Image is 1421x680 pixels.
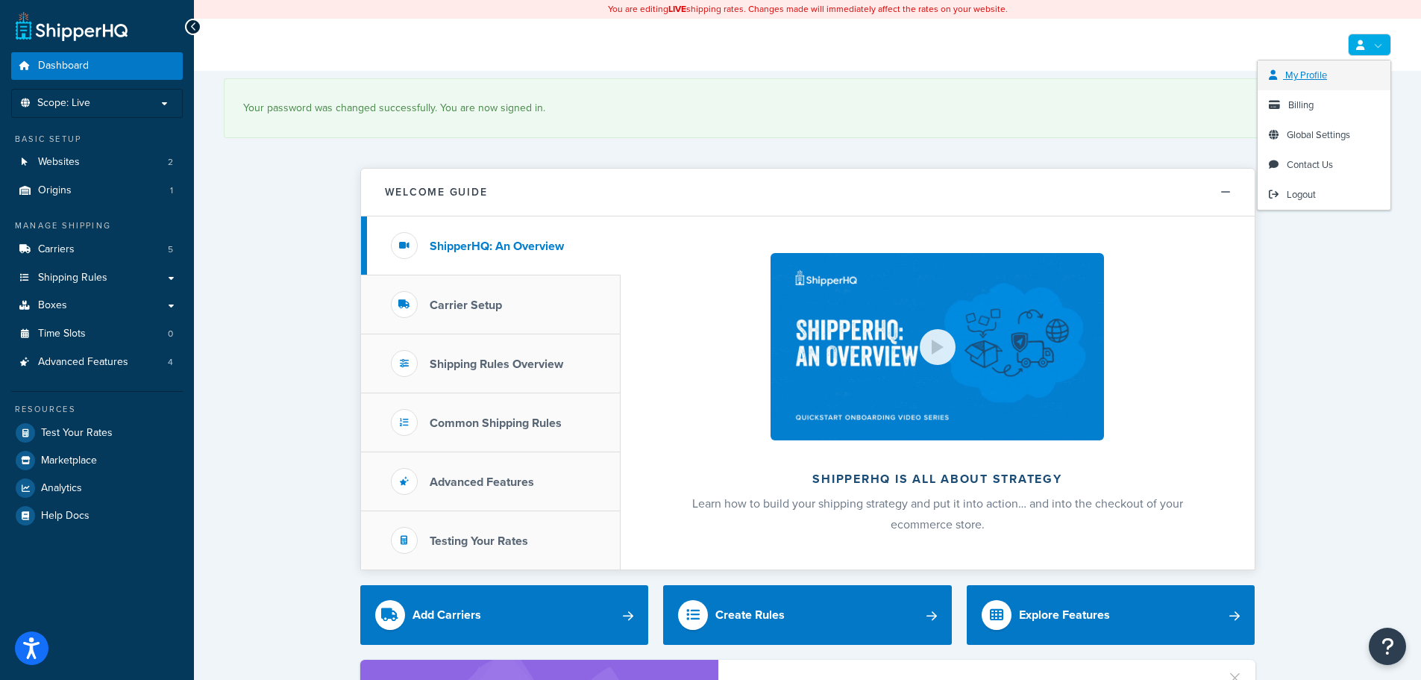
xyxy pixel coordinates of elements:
[430,475,534,489] h3: Advanced Features
[1288,98,1314,112] span: Billing
[11,149,183,176] li: Websites
[771,253,1103,440] img: ShipperHQ is all about strategy
[11,349,183,376] a: Advanced Features4
[38,156,80,169] span: Websites
[11,502,183,529] a: Help Docs
[38,328,86,340] span: Time Slots
[168,328,173,340] span: 0
[38,243,75,256] span: Carriers
[1258,150,1390,180] a: Contact Us
[11,292,183,319] a: Boxes
[360,585,649,645] a: Add Carriers
[1019,605,1110,626] div: Explore Features
[11,403,183,416] div: Resources
[1287,157,1333,172] span: Contact Us
[1287,187,1316,202] span: Logout
[1287,128,1350,142] span: Global Settings
[430,417,562,430] h3: Common Shipping Rules
[663,585,952,645] a: Create Rules
[37,97,90,110] span: Scope: Live
[11,177,183,205] li: Origins
[11,447,183,474] a: Marketplace
[430,358,563,371] h3: Shipping Rules Overview
[11,236,183,263] a: Carriers5
[38,184,72,197] span: Origins
[430,240,564,253] h3: ShipperHQ: An Overview
[38,60,89,72] span: Dashboard
[715,605,785,626] div: Create Rules
[11,219,183,232] div: Manage Shipping
[41,482,82,495] span: Analytics
[11,419,183,446] a: Test Your Rates
[1258,180,1390,210] a: Logout
[243,98,1372,119] div: Your password was changed successfully. You are now signed in.
[41,427,113,440] span: Test Your Rates
[11,475,183,502] a: Analytics
[11,320,183,348] li: Time Slots
[168,356,173,369] span: 4
[430,299,502,312] h3: Carrier Setup
[1258,120,1390,150] a: Global Settings
[11,349,183,376] li: Advanced Features
[385,187,488,198] h2: Welcome Guide
[1369,628,1406,665] button: Open Resource Center
[11,264,183,292] a: Shipping Rules
[11,149,183,176] a: Websites2
[430,534,528,548] h3: Testing Your Rates
[967,585,1255,645] a: Explore Features
[692,495,1183,533] span: Learn how to build your shipping strategy and put it into action… and into the checkout of your e...
[11,133,183,146] div: Basic Setup
[38,356,128,369] span: Advanced Features
[11,236,183,263] li: Carriers
[170,184,173,197] span: 1
[660,472,1215,486] h2: ShipperHQ is all about strategy
[11,52,183,80] a: Dashboard
[41,510,90,523] span: Help Docs
[1285,68,1327,82] span: My Profile
[1258,60,1390,90] a: My Profile
[11,177,183,205] a: Origins1
[41,455,97,467] span: Marketplace
[168,243,173,256] span: 5
[361,169,1255,216] button: Welcome Guide
[413,605,481,626] div: Add Carriers
[1258,90,1390,120] a: Billing
[38,272,107,284] span: Shipping Rules
[11,320,183,348] a: Time Slots0
[168,156,173,169] span: 2
[668,2,686,16] b: LIVE
[38,299,67,312] span: Boxes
